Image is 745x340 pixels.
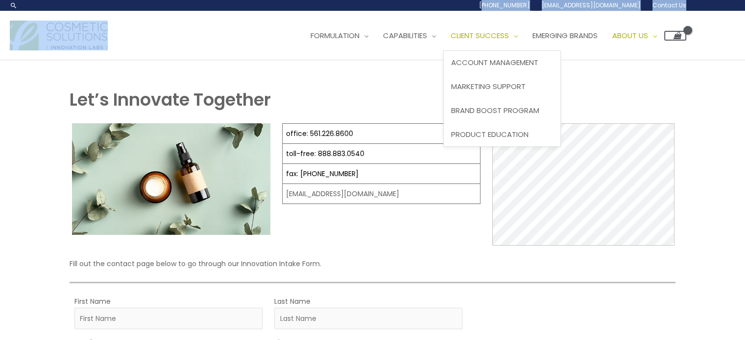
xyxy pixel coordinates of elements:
img: Cosmetic Solutions Logo [10,21,108,50]
a: Marketing Support [444,75,560,99]
a: View Shopping Cart, empty [664,31,686,41]
span: Brand Boost Program [451,105,539,115]
a: fax: [PHONE_NUMBER] [286,169,359,179]
strong: Let’s Innovate Together [70,88,271,112]
span: Emerging Brands [532,30,598,41]
span: Product Education [451,129,529,139]
input: First Name [74,308,263,329]
td: [EMAIL_ADDRESS][DOMAIN_NAME] [282,184,480,204]
span: Account Management [451,57,538,68]
a: office: 561.226.8600 [286,129,353,138]
a: About Us [605,21,664,50]
label: Last Name [274,295,311,308]
input: Last Name [274,308,462,329]
a: Product Education [444,122,560,146]
span: Capabilities [383,30,427,41]
a: Client Success [443,21,525,50]
span: Formulation [311,30,360,41]
a: Brand Boost Program [444,98,560,122]
span: [EMAIL_ADDRESS][DOMAIN_NAME] [542,1,641,9]
span: Contact Us [652,1,686,9]
label: First Name [74,295,111,308]
span: About Us [612,30,648,41]
nav: Site Navigation [296,21,686,50]
img: Contact page image for private label skincare manufacturer Cosmetic solutions shows a skin care b... [72,123,270,235]
a: toll-free: 888.883.0540 [286,149,364,159]
p: Fill out the contact page below to go through our Innovation Intake Form. [70,257,675,270]
span: Marketing Support [451,81,526,91]
a: Emerging Brands [525,21,605,50]
span: [PHONE_NUMBER] [479,1,530,9]
a: Search icon link [10,1,18,9]
a: Capabilities [376,21,443,50]
a: Account Management [444,51,560,75]
span: Client Success [451,30,509,41]
a: Formulation [303,21,376,50]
